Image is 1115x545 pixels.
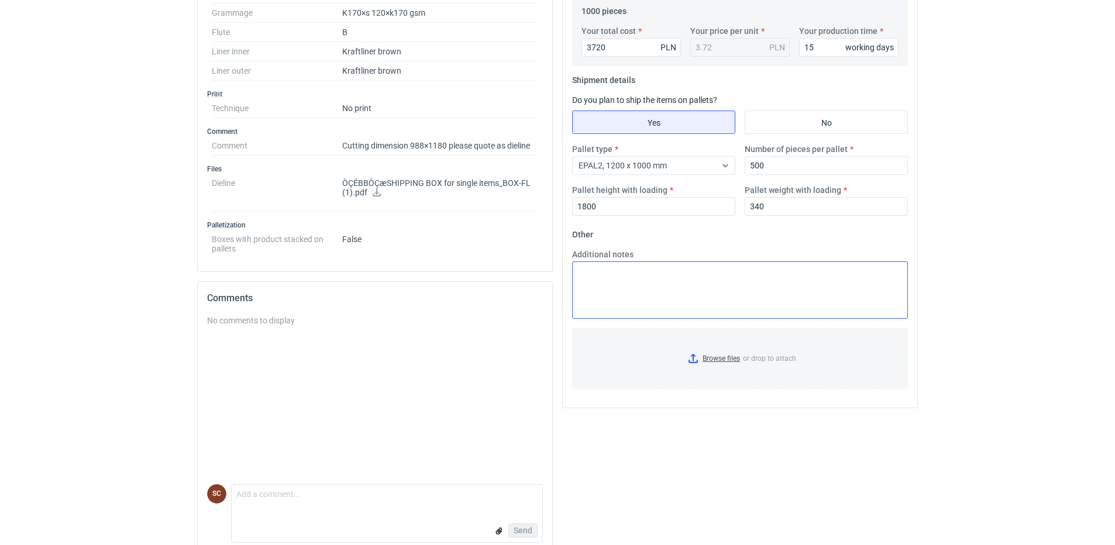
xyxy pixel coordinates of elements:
dt: Technique [212,99,342,118]
dd: Cutting dimension 988×1180 please quote as dieline [342,136,538,156]
dd: Kraftliner brown [342,61,538,81]
dt: Dieline [212,174,342,212]
span: EPAL2, 1200 x 1000 mm [579,161,667,170]
label: Your price per unit [690,25,759,37]
dd: K170×s 120×k170 gsm [342,4,538,23]
label: Pallet height with loading [572,184,667,196]
legend: Shipment details [572,71,635,85]
div: Sylwia Cichórz [207,484,226,503]
dd: No print [342,99,538,118]
label: No [745,111,908,134]
label: Your production time [799,25,877,37]
label: or drop to attach [573,329,907,388]
h3: Print [207,89,543,99]
h3: Palletization [207,220,543,230]
input: 0 [572,197,735,216]
button: Send [508,523,538,537]
dt: Liner inner [212,42,342,61]
dd: B [342,23,538,42]
div: PLN [769,42,785,53]
dt: Comment [212,136,342,156]
input: 0 [745,197,908,216]
dt: Boxes with product stacked on pallets [212,230,342,253]
label: Your total cost [581,25,636,37]
label: Additional notes [572,249,634,260]
dt: Liner outer [212,61,342,81]
div: working days [845,42,894,53]
input: 0 [581,38,681,57]
label: Number of pieces per pallet [745,143,848,155]
h3: Files [207,164,543,174]
label: Do you plan to ship the items on pallets? [572,95,717,105]
legend: 1000 pieces [581,2,627,16]
dd: False [342,230,538,253]
label: Yes [572,111,735,134]
p: ÒÇÉBBÒÇæSHIPPING BOX for single items_BOX-FL (1).pdf [342,178,538,198]
label: Pallet type [572,143,612,155]
label: Pallet weight with loading [745,184,841,196]
dd: Kraftliner brown [342,42,538,61]
legend: Other [572,225,593,239]
span: Send [514,526,532,534]
figcaption: SC [207,484,226,503]
input: 0 [745,156,908,175]
h2: Comments [207,291,543,305]
div: No comments to display [207,315,543,326]
dt: Flute [212,23,342,42]
input: 0 [799,38,899,57]
dt: Grammage [212,4,342,23]
h3: Comment [207,127,543,136]
div: PLN [660,42,676,53]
